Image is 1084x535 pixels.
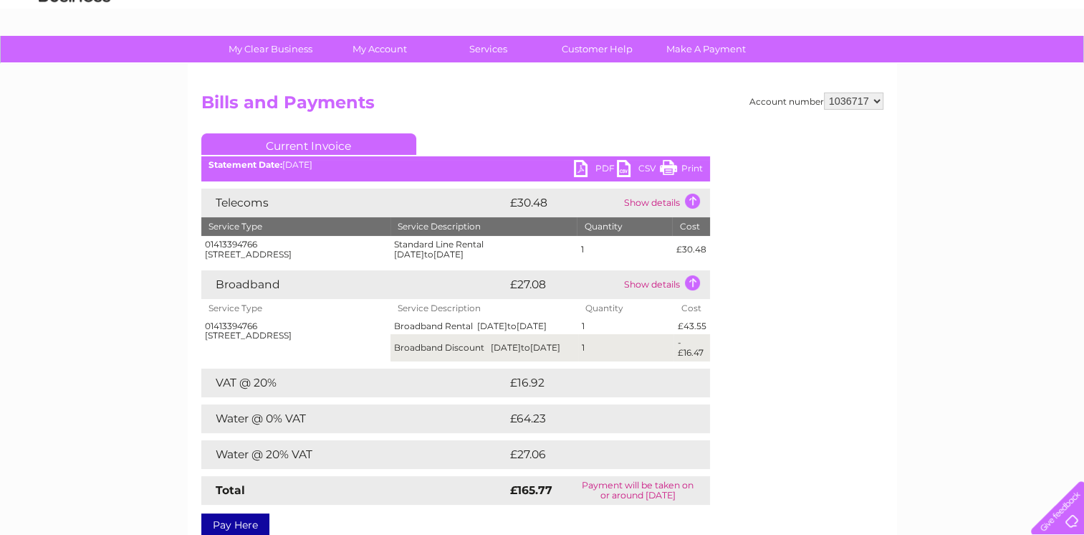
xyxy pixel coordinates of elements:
[201,369,507,397] td: VAT @ 20%
[201,299,391,318] th: Service Type
[320,36,438,62] a: My Account
[208,159,282,170] b: Statement Date:
[832,61,859,72] a: Water
[814,7,913,25] a: 0333 014 3131
[510,483,552,497] strong: £165.77
[959,61,980,72] a: Blog
[620,189,710,217] td: Show details
[507,270,620,299] td: £27.08
[507,404,681,433] td: £64.23
[578,299,673,318] th: Quantity
[205,321,388,341] div: 01413394766 [STREET_ADDRESS]
[672,236,709,263] td: £30.48
[201,93,883,120] h2: Bills and Payments
[424,249,433,260] span: to
[1037,61,1070,72] a: Log out
[201,160,710,170] div: [DATE]
[521,342,530,353] span: to
[673,334,709,361] td: -£16.47
[566,476,710,505] td: Payment will be taken on or around [DATE]
[660,160,703,181] a: Print
[574,160,617,181] a: PDF
[201,270,507,299] td: Broadband
[507,321,517,331] span: to
[507,440,681,469] td: £27.06
[390,217,577,236] th: Service Description
[429,36,547,62] a: Services
[577,217,672,236] th: Quantity
[647,36,765,62] a: Make A Payment
[201,404,507,433] td: Water @ 0% VAT
[507,369,680,397] td: £16.92
[749,93,883,110] div: Account number
[620,270,710,299] td: Show details
[216,483,245,497] strong: Total
[673,318,709,335] td: £43.55
[578,334,673,361] td: 1
[989,61,1024,72] a: Contact
[201,189,507,217] td: Telecoms
[578,318,673,335] td: 1
[38,37,111,81] img: logo.png
[205,240,387,260] div: 01413394766 [STREET_ADDRESS]
[507,189,620,217] td: £30.48
[390,318,578,335] td: Broadband Rental [DATE] [DATE]
[390,236,577,263] td: Standard Line Rental [DATE] [DATE]
[201,217,390,236] th: Service Type
[211,36,330,62] a: My Clear Business
[204,8,881,70] div: Clear Business is a trading name of Verastar Limited (registered in [GEOGRAPHIC_DATA] No. 3667643...
[390,299,578,318] th: Service Description
[577,236,672,263] td: 1
[201,133,416,155] a: Current Invoice
[617,160,660,181] a: CSV
[673,299,709,318] th: Cost
[390,334,578,361] td: Broadband Discount [DATE] [DATE]
[908,61,951,72] a: Telecoms
[538,36,656,62] a: Customer Help
[201,440,507,469] td: Water @ 20% VAT
[868,61,899,72] a: Energy
[672,217,709,236] th: Cost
